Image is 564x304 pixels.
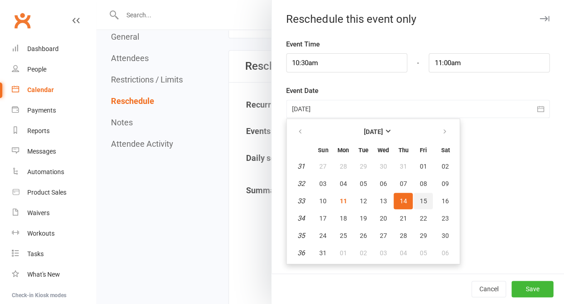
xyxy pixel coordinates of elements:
[27,209,50,216] div: Waivers
[359,163,367,170] span: 29
[442,232,449,239] span: 30
[12,80,96,100] a: Calendar
[373,227,393,244] button: 27
[333,193,352,209] button: 11
[393,193,413,209] button: 14
[27,250,44,258] div: Tasks
[419,197,427,205] span: 15
[339,197,347,205] span: 11
[313,227,332,244] button: 24
[339,249,347,257] span: 01
[27,189,66,196] div: Product Sales
[313,193,332,209] button: 10
[471,281,506,297] button: Cancel
[433,210,457,227] button: 23
[12,223,96,244] a: Workouts
[12,121,96,141] a: Reports
[413,193,433,209] button: 15
[373,210,393,227] button: 20
[359,180,367,187] span: 05
[319,163,327,170] span: 27
[433,227,457,244] button: 30
[419,249,427,257] span: 05
[27,45,59,52] div: Dashboard
[442,163,449,170] span: 02
[441,147,449,154] small: Saturday
[27,66,46,73] div: People
[393,210,413,227] button: 21
[379,163,387,170] span: 30
[359,197,367,205] span: 12
[420,147,427,154] small: Friday
[333,210,352,227] button: 18
[297,249,305,257] em: 36
[11,9,34,32] a: Clubworx
[359,249,367,257] span: 02
[12,244,96,264] a: Tasks
[419,215,427,222] span: 22
[339,215,347,222] span: 18
[433,175,457,192] button: 09
[379,180,387,187] span: 06
[286,39,320,50] label: Event Time
[399,232,407,239] span: 28
[511,281,553,297] button: Save
[407,53,429,72] div: -
[353,227,373,244] button: 26
[319,197,327,205] span: 10
[373,193,393,209] button: 13
[339,163,347,170] span: 28
[297,214,305,222] em: 34
[379,249,387,257] span: 03
[393,175,413,192] button: 07
[393,158,413,175] button: 31
[12,182,96,203] a: Product Sales
[359,215,367,222] span: 19
[313,158,332,175] button: 27
[379,197,387,205] span: 13
[359,232,367,239] span: 26
[419,232,427,239] span: 29
[442,180,449,187] span: 09
[353,210,373,227] button: 19
[399,163,407,170] span: 31
[413,210,433,227] button: 22
[297,162,305,170] em: 31
[319,215,327,222] span: 17
[353,158,373,175] button: 29
[393,227,413,244] button: 28
[419,180,427,187] span: 08
[373,175,393,192] button: 06
[419,163,427,170] span: 01
[399,180,407,187] span: 07
[297,232,305,240] em: 35
[297,197,305,205] em: 33
[433,245,457,261] button: 06
[12,264,96,285] a: What's New
[339,180,347,187] span: 04
[373,158,393,175] button: 30
[433,158,457,175] button: 02
[313,210,332,227] button: 17
[297,180,305,188] em: 32
[339,232,347,239] span: 25
[379,232,387,239] span: 27
[353,175,373,192] button: 05
[399,197,407,205] span: 14
[27,107,56,114] div: Payments
[333,227,352,244] button: 25
[12,203,96,223] a: Waivers
[413,175,433,192] button: 08
[363,128,383,135] strong: [DATE]
[378,147,389,154] small: Wednesday
[319,180,327,187] span: 03
[399,249,407,257] span: 04
[27,86,54,93] div: Calendar
[319,249,327,257] span: 31
[353,245,373,261] button: 02
[313,175,332,192] button: 03
[333,158,352,175] button: 28
[27,168,64,175] div: Automations
[333,245,352,261] button: 01
[442,249,449,257] span: 06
